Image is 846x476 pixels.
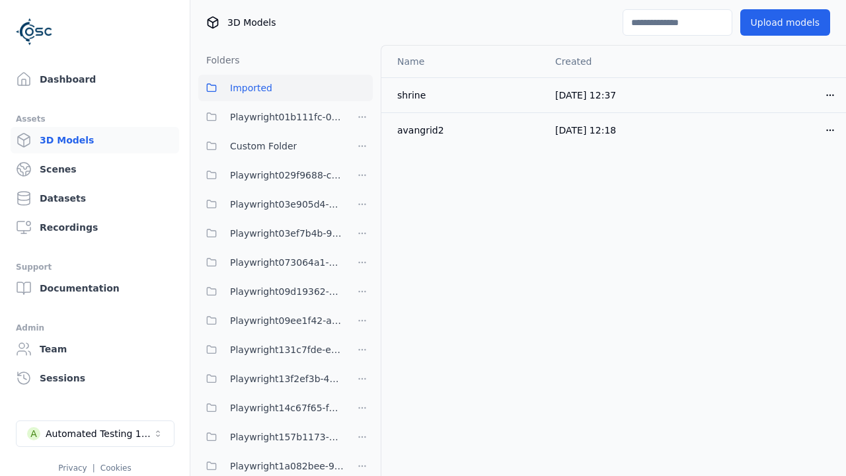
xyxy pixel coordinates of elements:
[11,185,179,212] a: Datasets
[397,124,534,137] div: avangrid2
[198,220,344,247] button: Playwright03ef7b4b-9508-47f0-8afd-5e0ec78663fc
[230,284,344,299] span: Playwright09d19362-d6b5-4945-b4e5-b2ff4a555945
[16,13,53,50] img: Logo
[198,337,344,363] button: Playwright131c7fde-e666-4f3e-be7e-075966dc97bc
[227,16,276,29] span: 3D Models
[230,255,344,270] span: Playwright073064a1-25dc-42be-bd5d-9b023c0ea8dd
[16,320,174,336] div: Admin
[230,313,344,329] span: Playwright09ee1f42-a914-43b3-abf1-e7ca57cf5f96
[230,80,272,96] span: Imported
[198,133,344,159] button: Custom Folder
[27,427,40,440] div: A
[230,196,344,212] span: Playwright03e905d4-0135-4922-94e2-0c56aa41bf04
[93,463,95,473] span: |
[230,458,344,474] span: Playwright1a082bee-99b4-4375-8133-1395ef4c0af5
[555,90,616,100] span: [DATE] 12:37
[198,366,344,392] button: Playwright13f2ef3b-4085-48b8-a429-2a4839ebbf05
[11,156,179,182] a: Scenes
[230,225,344,241] span: Playwright03ef7b4b-9508-47f0-8afd-5e0ec78663fc
[198,75,373,101] button: Imported
[198,162,344,188] button: Playwright029f9688-c328-482d-9c42-3b0c529f8514
[16,420,174,447] button: Select a workspace
[46,427,153,440] div: Automated Testing 1 - Playwright
[11,66,179,93] a: Dashboard
[11,275,179,301] a: Documentation
[198,249,344,276] button: Playwright073064a1-25dc-42be-bd5d-9b023c0ea8dd
[198,424,344,450] button: Playwright157b1173-e73c-4808-a1ac-12e2e4cec217
[11,127,179,153] a: 3D Models
[230,400,344,416] span: Playwright14c67f65-f7fa-4a69-9dce-fa9a259dcaa1
[230,109,344,125] span: Playwright01b111fc-024f-466d-9bae-c06bfb571c6d
[230,167,344,183] span: Playwright029f9688-c328-482d-9c42-3b0c529f8514
[230,138,297,154] span: Custom Folder
[555,125,616,136] span: [DATE] 12:18
[740,9,830,36] button: Upload models
[198,307,344,334] button: Playwright09ee1f42-a914-43b3-abf1-e7ca57cf5f96
[198,395,344,421] button: Playwright14c67f65-f7fa-4a69-9dce-fa9a259dcaa1
[58,463,87,473] a: Privacy
[11,365,179,391] a: Sessions
[198,278,344,305] button: Playwright09d19362-d6b5-4945-b4e5-b2ff4a555945
[198,54,240,67] h3: Folders
[11,336,179,362] a: Team
[100,463,132,473] a: Cookies
[381,46,545,77] th: Name
[230,342,344,358] span: Playwright131c7fde-e666-4f3e-be7e-075966dc97bc
[198,104,344,130] button: Playwright01b111fc-024f-466d-9bae-c06bfb571c6d
[11,214,179,241] a: Recordings
[230,371,344,387] span: Playwright13f2ef3b-4085-48b8-a429-2a4839ebbf05
[230,429,344,445] span: Playwright157b1173-e73c-4808-a1ac-12e2e4cec217
[545,46,695,77] th: Created
[16,111,174,127] div: Assets
[198,191,344,218] button: Playwright03e905d4-0135-4922-94e2-0c56aa41bf04
[397,89,534,102] div: shrine
[16,259,174,275] div: Support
